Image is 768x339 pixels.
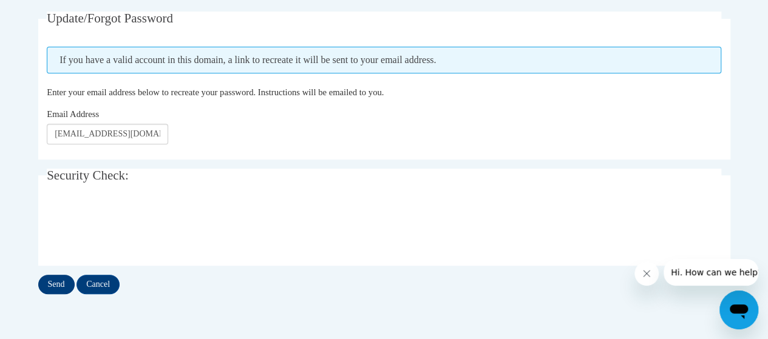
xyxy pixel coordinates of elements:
iframe: Message from company [664,259,758,286]
iframe: Close message [634,261,659,286]
input: Email [47,124,168,144]
iframe: reCAPTCHA [47,203,231,250]
span: Enter your email address below to recreate your password. Instructions will be emailed to you. [47,87,384,97]
iframe: Button to launch messaging window [719,290,758,329]
span: If you have a valid account in this domain, a link to recreate it will be sent to your email addr... [47,47,721,73]
span: Security Check: [47,168,129,183]
span: Hi. How can we help? [7,8,98,18]
input: Cancel [76,275,120,294]
input: Send [38,275,75,294]
span: Email Address [47,109,99,119]
span: Update/Forgot Password [47,11,173,25]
